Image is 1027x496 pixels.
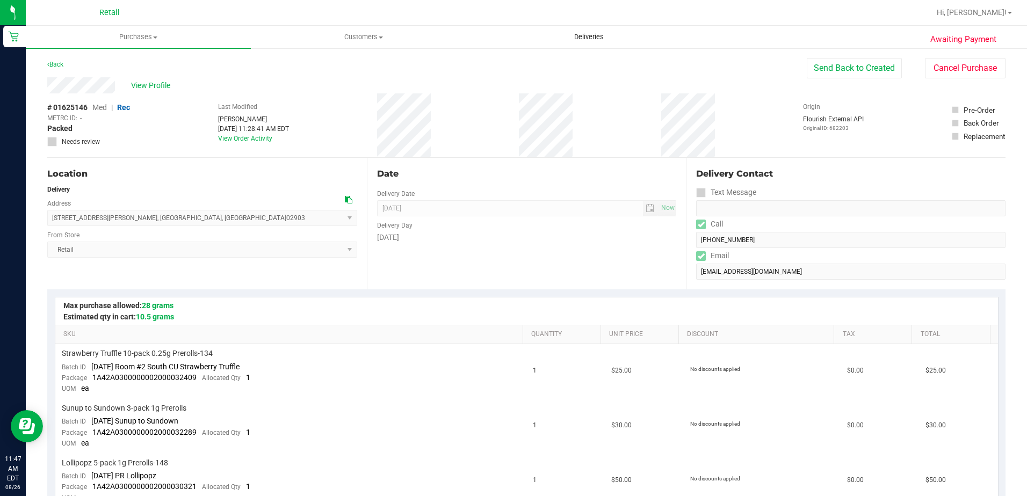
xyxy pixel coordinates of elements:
a: Total [921,330,986,339]
span: | [111,103,113,112]
div: [DATE] [377,232,677,243]
span: Package [62,374,87,382]
a: Unit Price [609,330,674,339]
span: Med [92,103,107,112]
span: Retail [99,8,120,17]
span: UOM [62,440,76,447]
span: Batch ID [62,418,86,425]
div: Replacement [964,131,1005,142]
span: 1 [246,428,250,436]
span: Allocated Qty [202,483,241,491]
div: Copy address to clipboard [345,194,352,206]
p: Original ID: 682203 [803,124,864,132]
iframe: Resource center [11,410,43,442]
span: 1A42A0300000002000032409 [92,373,197,382]
span: ea [81,439,89,447]
div: Back Order [964,118,999,128]
span: Hi, [PERSON_NAME]! [937,8,1007,17]
button: Send Back to Created [807,58,902,78]
span: 1 [533,366,537,376]
span: # 01625146 [47,102,88,113]
span: 28 grams [142,301,173,310]
span: $0.00 [847,366,864,376]
span: $0.00 [847,475,864,485]
label: Text Message [696,185,756,200]
span: $25.00 [925,366,946,376]
span: Batch ID [62,363,86,371]
span: METRC ID: [47,113,77,123]
div: [PERSON_NAME] [218,114,289,124]
span: View Profile [131,80,174,91]
span: Sunup to Sundown 3-pack 1g Prerolls [62,403,186,413]
label: Email [696,248,729,264]
span: $0.00 [847,420,864,431]
a: View Order Activity [218,135,272,142]
span: $50.00 [611,475,632,485]
span: [DATE] PR Lollipopz [91,471,156,480]
span: Batch ID [62,472,86,480]
div: Delivery Contact [696,167,1006,180]
span: Lollipopz 5-pack 1g Prerolls-148 [62,458,168,468]
span: Allocated Qty [202,429,241,436]
p: 11:47 AM EDT [5,454,21,483]
span: $50.00 [925,475,946,485]
a: SKU [63,330,518,339]
span: ea [81,384,89,392]
span: $25.00 [611,366,632,376]
button: Cancel Purchase [925,58,1006,78]
span: Max purchase allowed: [63,301,173,310]
a: Back [47,61,63,68]
input: Format: (999) 999-9999 [696,232,1006,248]
span: Package [62,483,87,491]
span: Awaiting Payment [930,33,996,46]
label: Address [47,199,71,208]
span: No discounts applied [690,366,740,372]
span: 1 [246,373,250,382]
div: Pre-Order [964,105,995,115]
p: 08/26 [5,483,21,491]
span: 1 [533,420,537,431]
span: Needs review [62,137,100,147]
span: Customers [251,32,475,42]
div: Location [47,167,357,180]
span: No discounts applied [690,421,740,427]
strong: Delivery [47,186,70,193]
span: 1A42A0300000002000030321 [92,482,197,491]
span: Strawberry Truffle 10-pack 0.25g Prerolls-134 [62,348,213,359]
div: Flourish External API [803,114,864,132]
span: No discounts applied [690,476,740,482]
span: Packed [47,123,73,134]
label: Delivery Date [377,189,415,199]
a: Purchases [26,26,251,48]
label: Call [696,216,723,232]
span: Purchases [26,32,251,42]
a: Tax [843,330,908,339]
span: - [80,113,82,123]
span: Estimated qty in cart: [63,312,174,321]
span: [DATE] Room #2 South CU Strawberry Truffle [91,362,240,371]
label: Delivery Day [377,221,413,230]
a: Customers [251,26,476,48]
span: 1A42A0300000002000032289 [92,428,197,436]
div: Date [377,167,677,180]
a: Quantity [531,330,596,339]
span: [DATE] Sunup to Sundown [91,417,178,425]
label: From Store [47,230,79,240]
span: UOM [62,385,76,392]
span: $30.00 [925,420,946,431]
label: Last Modified [218,102,257,112]
a: Discount [687,330,830,339]
span: 1 [533,475,537,485]
a: Deliveries [476,26,701,48]
input: Format: (999) 999-9999 [696,200,1006,216]
span: 1 [246,482,250,491]
inline-svg: Retail [8,31,19,42]
div: [DATE] 11:28:41 AM EDT [218,124,289,134]
span: Rec [117,103,130,112]
span: Allocated Qty [202,374,241,382]
span: 10.5 grams [136,312,174,321]
span: Deliveries [560,32,618,42]
label: Origin [803,102,820,112]
span: Package [62,429,87,436]
span: $30.00 [611,420,632,431]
